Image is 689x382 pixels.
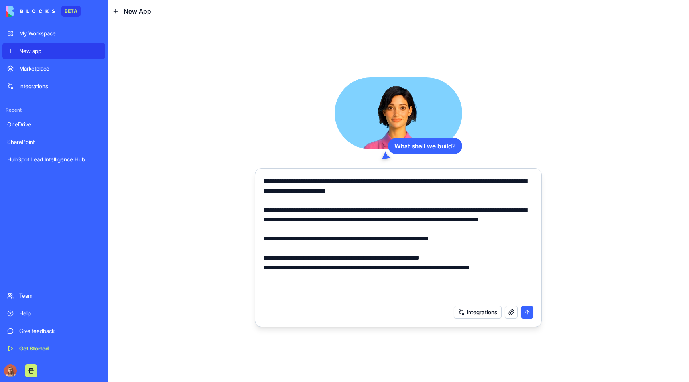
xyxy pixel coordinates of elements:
[2,288,105,304] a: Team
[19,345,100,352] div: Get Started
[19,47,100,55] div: New app
[61,6,81,17] div: BETA
[6,6,81,17] a: BETA
[19,292,100,300] div: Team
[19,65,100,73] div: Marketplace
[2,43,105,59] a: New app
[2,323,105,339] a: Give feedback
[2,305,105,321] a: Help
[7,156,100,163] div: HubSpot Lead Intelligence Hub
[454,306,502,319] button: Integrations
[124,6,151,16] span: New App
[19,309,100,317] div: Help
[2,116,105,132] a: OneDrive
[19,30,100,37] div: My Workspace
[7,120,100,128] div: OneDrive
[2,61,105,77] a: Marketplace
[388,138,462,154] div: What shall we build?
[4,364,17,377] img: Marina_gj5dtt.jpg
[6,6,55,17] img: logo
[2,152,105,167] a: HubSpot Lead Intelligence Hub
[2,26,105,41] a: My Workspace
[2,107,105,113] span: Recent
[19,327,100,335] div: Give feedback
[7,138,100,146] div: SharePoint
[2,134,105,150] a: SharePoint
[2,78,105,94] a: Integrations
[19,82,100,90] div: Integrations
[2,341,105,356] a: Get Started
